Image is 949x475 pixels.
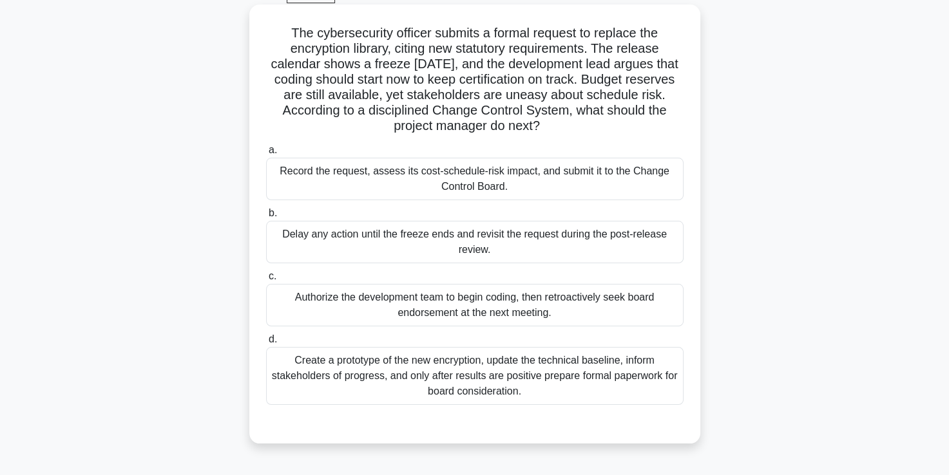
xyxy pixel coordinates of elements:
[269,333,277,344] span: d.
[269,144,277,155] span: a.
[266,284,684,326] div: Authorize the development team to begin coding, then retroactively seek board endorsement at the ...
[269,207,277,218] span: b.
[269,270,276,281] span: c.
[265,25,685,135] h5: The cybersecurity officer submits a formal request to replace the encryption library, citing new ...
[266,347,684,405] div: Create a prototype of the new encryption, update the technical baseline, inform stakeholders of p...
[266,221,684,263] div: Delay any action until the freeze ends and revisit the request during the post-release review.
[266,158,684,200] div: Record the request, assess its cost-schedule-risk impact, and submit it to the Change Control Board.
